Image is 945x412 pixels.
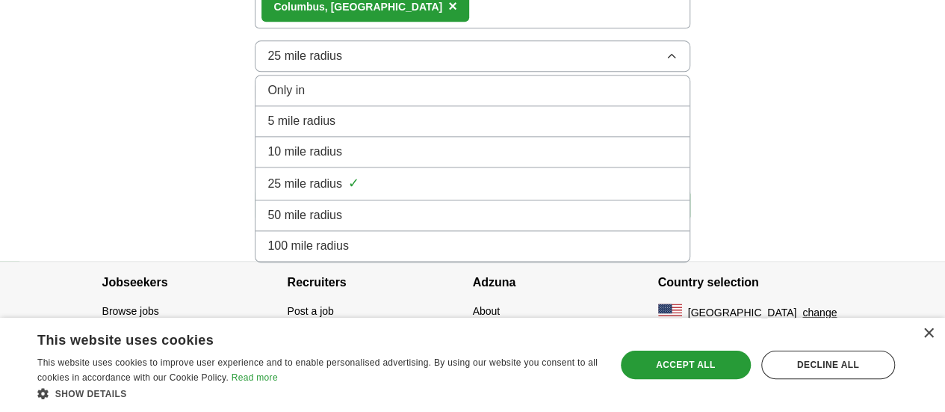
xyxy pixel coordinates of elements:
[267,112,335,130] span: 5 mile radius
[37,386,598,401] div: Show details
[688,305,797,321] span: [GEOGRAPHIC_DATA]
[473,305,501,317] a: About
[267,82,305,99] span: Only in
[232,372,278,383] a: Read more, opens a new window
[621,351,751,379] div: Accept all
[102,305,159,317] a: Browse jobs
[658,262,843,304] h4: Country selection
[37,357,598,383] span: This website uses cookies to improve user experience and to enable personalised advertising. By u...
[288,305,334,317] a: Post a job
[267,143,342,161] span: 10 mile radius
[802,305,837,321] button: change
[761,351,895,379] div: Decline all
[923,328,934,339] div: Close
[267,237,349,255] span: 100 mile radius
[273,1,297,13] strong: Colu
[37,327,561,349] div: This website uses cookies
[55,389,127,399] span: Show details
[255,40,690,72] button: 25 mile radius
[267,206,342,224] span: 50 mile radius
[658,304,682,322] img: US flag
[267,47,342,65] span: 25 mile radius
[348,173,359,194] span: ✓
[267,175,342,193] span: 25 mile radius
